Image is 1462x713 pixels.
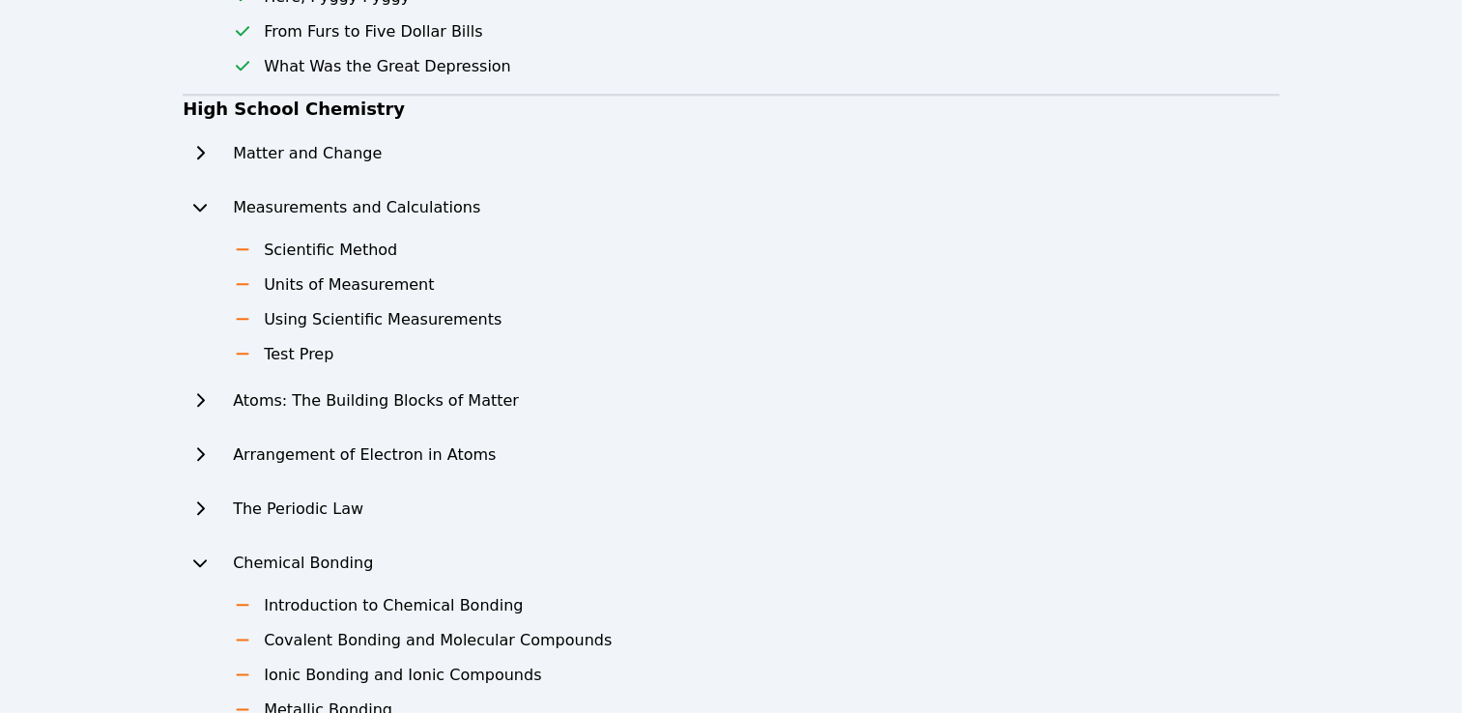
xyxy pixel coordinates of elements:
[264,594,523,617] h3: Introduction to Chemical Bonding
[233,443,496,467] h2: Arrangement of Electron in Atoms
[183,96,1279,123] h3: High School Chemistry
[233,552,373,575] h2: Chemical Bonding
[264,308,502,331] h3: Using Scientific Measurements
[233,196,480,219] h2: Measurements and Calculations
[264,629,612,652] h3: Covalent Bonding and Molecular Compounds
[233,498,363,521] h2: The Periodic Law
[264,239,397,262] h3: Scientific Method
[264,20,482,43] h3: From Furs to Five Dollar Bills
[264,55,511,78] h3: What Was the Great Depression
[264,343,333,366] h3: Test Prep
[233,142,382,165] h2: Matter and Change
[233,389,519,413] h2: Atoms: The Building Blocks of Matter
[264,273,434,297] h3: Units of Measurement
[264,664,541,687] h3: Ionic Bonding and Ionic Compounds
